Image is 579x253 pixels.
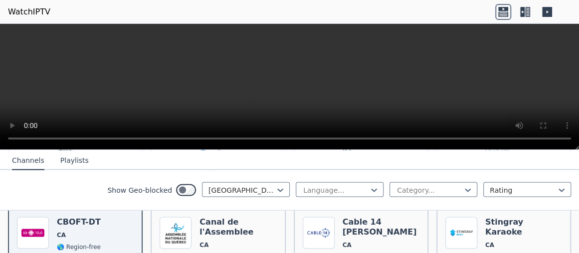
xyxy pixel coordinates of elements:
[199,241,208,249] span: CA
[57,243,101,251] span: 🌎 Region-free
[107,185,172,195] label: Show Geo-blocked
[12,151,44,170] button: Channels
[57,217,101,227] h6: CBOFT-DT
[57,231,66,239] span: CA
[17,217,49,249] img: CBOFT-DT
[343,217,419,237] h6: Cable 14 [PERSON_NAME]
[60,151,89,170] button: Playlists
[303,217,335,249] img: Cable 14 Hamilton
[8,6,50,18] a: WatchIPTV
[485,217,562,237] h6: Stingray Karaoke
[199,217,276,237] h6: Canal de l'Assemblee
[445,217,477,249] img: Stingray Karaoke
[485,241,494,249] span: CA
[343,241,352,249] span: CA
[160,217,192,249] img: Canal de l'Assemblee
